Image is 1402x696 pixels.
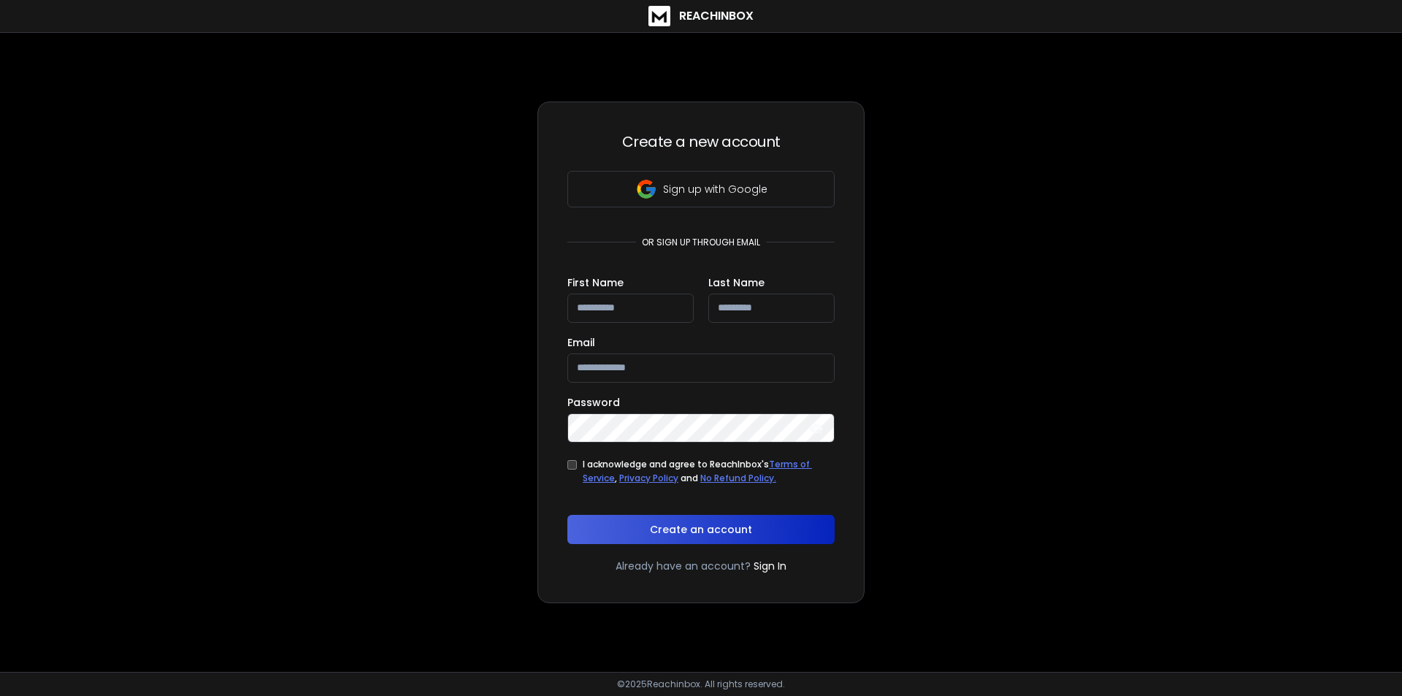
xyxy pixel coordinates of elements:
a: Terms of Service [583,458,812,485]
label: Email [567,337,595,348]
img: logo [648,6,670,26]
button: Sign up with Google [567,171,835,207]
label: First Name [567,278,624,288]
p: © 2025 Reachinbox. All rights reserved. [617,678,785,690]
a: No Refund Policy. [700,472,776,484]
p: Sign up with Google [663,182,767,196]
a: Privacy Policy [619,472,678,484]
a: Sign In [754,559,786,573]
h1: ReachInbox [679,7,754,25]
h3: Create a new account [567,131,835,152]
button: Create an account [567,515,835,544]
p: or sign up through email [636,237,766,248]
label: Password [567,397,620,408]
label: Last Name [708,278,765,288]
div: I acknowledge and agree to ReachInbox's , and [583,457,835,486]
p: Already have an account? [616,559,751,573]
a: ReachInbox [648,6,754,26]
